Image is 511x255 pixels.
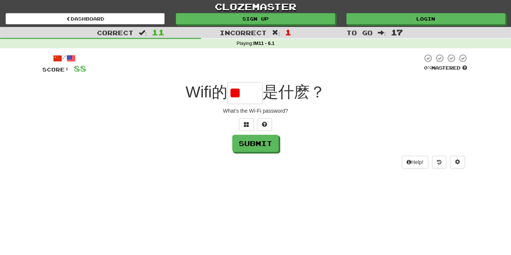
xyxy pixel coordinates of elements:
[42,54,86,63] div: /
[152,28,165,37] span: 11
[263,83,325,101] span: 是什麽？
[239,118,254,131] button: Switch sentence to multiple choice alt+p
[346,29,373,36] span: To go
[391,28,403,37] span: 17
[176,13,335,24] a: Sign up
[220,29,267,36] span: Incorrect
[232,135,279,152] button: Submit
[422,65,469,72] div: Mastered
[402,156,428,169] button: Help!
[285,28,291,37] span: 1
[6,13,165,24] a: Dashboard
[272,30,280,36] span: :
[432,156,446,169] button: Round history (alt+y)
[424,65,431,71] span: 0 %
[139,30,147,36] span: :
[346,13,505,24] a: Login
[186,83,227,101] span: Wifi的
[97,29,134,36] span: Correct
[42,66,69,73] span: Score:
[253,41,275,46] strong: IM11 - 6.1
[378,30,386,36] span: :
[257,118,272,131] button: Single letter hint - you only get 1 per sentence and score half the points! alt+h
[74,64,86,73] span: 88
[42,107,469,115] div: What's the Wi-Fi password?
